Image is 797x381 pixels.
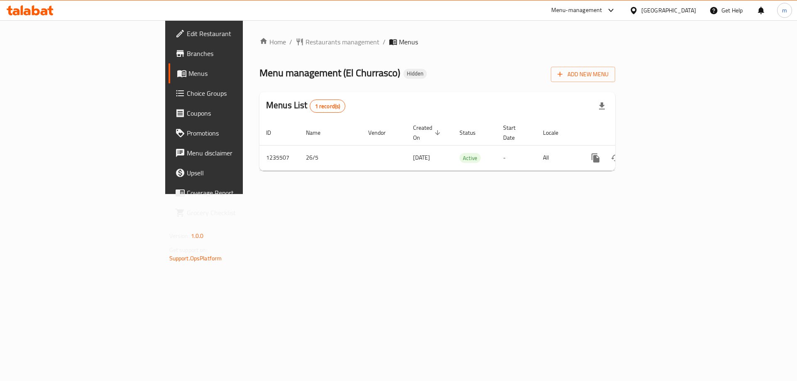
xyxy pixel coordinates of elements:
[368,128,396,138] span: Vendor
[169,44,298,63] a: Branches
[169,103,298,123] a: Coupons
[306,37,379,47] span: Restaurants management
[169,63,298,83] a: Menus
[169,143,298,163] a: Menu disclaimer
[191,231,204,241] span: 1.0.0
[169,83,298,103] a: Choice Groups
[496,145,536,170] td: -
[551,5,602,15] div: Menu-management
[259,120,672,171] table: enhanced table
[413,123,443,143] span: Created On
[551,67,615,82] button: Add New Menu
[187,168,292,178] span: Upsell
[266,99,345,113] h2: Menus List
[606,148,626,168] button: Change Status
[460,153,481,163] div: Active
[187,208,292,218] span: Grocery Checklist
[536,145,579,170] td: All
[259,63,400,82] span: Menu management ( El Churrasco )
[306,128,331,138] span: Name
[169,203,298,223] a: Grocery Checklist
[782,6,787,15] span: m
[169,245,208,255] span: Get support on:
[169,24,298,44] a: Edit Restaurant
[543,128,569,138] span: Locale
[460,128,487,138] span: Status
[399,37,418,47] span: Menus
[586,148,606,168] button: more
[187,88,292,98] span: Choice Groups
[266,128,282,138] span: ID
[187,29,292,39] span: Edit Restaurant
[592,96,612,116] div: Export file
[169,163,298,183] a: Upsell
[169,123,298,143] a: Promotions
[296,37,379,47] a: Restaurants management
[403,70,427,77] span: Hidden
[188,68,292,78] span: Menus
[187,108,292,118] span: Coupons
[579,120,672,146] th: Actions
[169,231,190,241] span: Version:
[460,153,481,163] span: Active
[383,37,386,47] li: /
[169,253,222,264] a: Support.OpsPlatform
[299,145,362,170] td: 26/5
[169,183,298,203] a: Coverage Report
[187,128,292,138] span: Promotions
[413,152,430,163] span: [DATE]
[503,123,526,143] span: Start Date
[641,6,696,15] div: [GEOGRAPHIC_DATA]
[187,49,292,58] span: Branches
[310,102,345,110] span: 1 record(s)
[259,37,615,47] nav: breadcrumb
[310,99,346,113] div: Total records count
[557,69,609,80] span: Add New Menu
[187,148,292,158] span: Menu disclaimer
[403,69,427,79] div: Hidden
[187,188,292,198] span: Coverage Report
